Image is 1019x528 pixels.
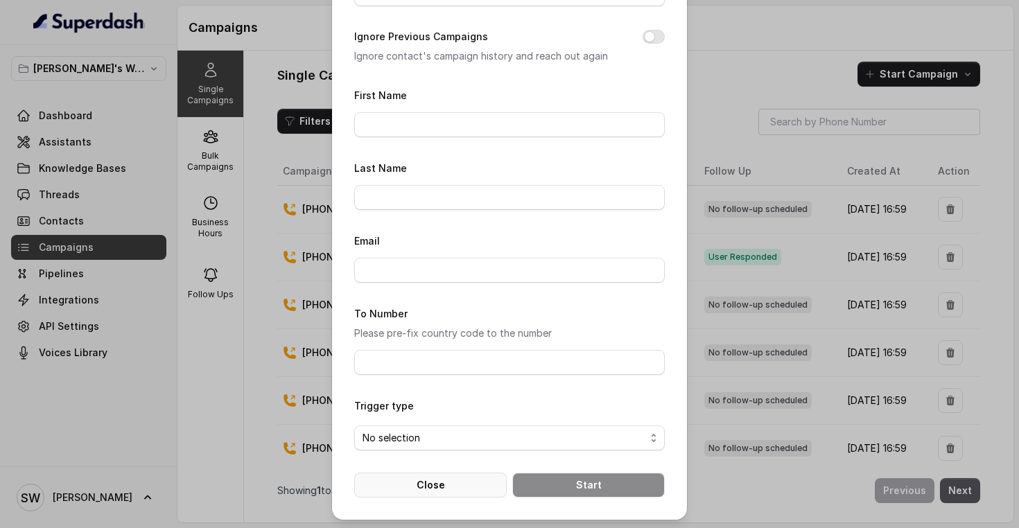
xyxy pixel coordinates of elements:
button: No selection [354,425,665,450]
label: Trigger type [354,400,414,412]
button: Start [512,473,665,498]
p: Please pre-fix country code to the number [354,325,665,342]
label: Ignore Previous Campaigns [354,28,488,45]
p: Ignore contact's campaign history and reach out again [354,48,620,64]
label: First Name [354,89,407,101]
button: Close [354,473,507,498]
label: Email [354,235,380,247]
label: Last Name [354,162,407,174]
label: To Number [354,308,408,319]
span: No selection [363,430,645,446]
